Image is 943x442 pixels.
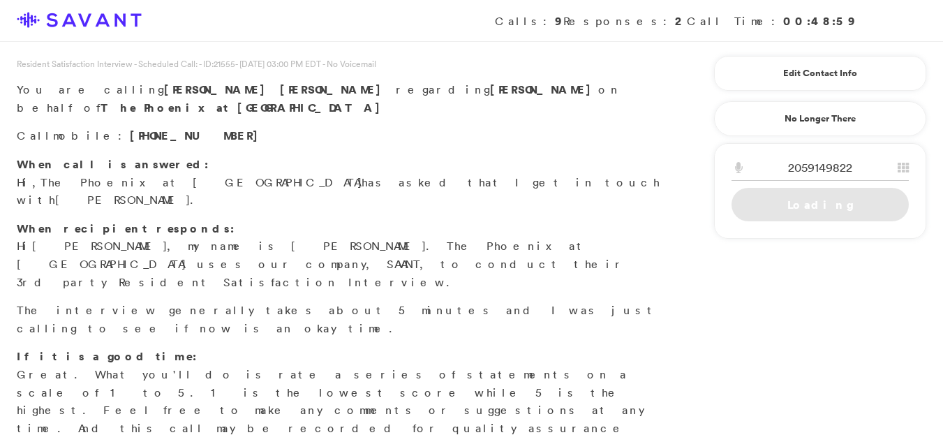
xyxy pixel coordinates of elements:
span: mobile [53,128,118,142]
span: [PHONE_NUMBER] [130,128,265,143]
strong: If it is a good time: [17,348,197,364]
span: Resident Satisfaction Interview - Scheduled Call: - ID: - [DATE] 03:00 PM EDT - No Voicemail [17,58,376,70]
strong: When recipient responds: [17,221,235,236]
span: [PERSON_NAME] [32,239,167,253]
p: Hi , my name is [PERSON_NAME]. The Phoenix at [GEOGRAPHIC_DATA] uses our company, SAVANT, to cond... [17,220,661,291]
span: The Phoenix at [GEOGRAPHIC_DATA] [40,175,362,189]
a: Edit Contact Info [732,62,909,84]
p: You are calling regarding on behalf of [17,81,661,117]
strong: 00:48:59 [783,13,856,29]
span: [PERSON_NAME] [280,82,388,97]
span: 21555 [214,58,235,70]
p: The interview generally takes about 5 minutes and I was just calling to see if now is an okay time. [17,302,661,337]
a: No Longer There [714,101,926,136]
span: [PERSON_NAME] [164,82,272,97]
strong: [PERSON_NAME] [490,82,598,97]
span: [PERSON_NAME] [55,193,190,207]
strong: When call is answered: [17,156,209,172]
a: Loading [732,188,909,221]
strong: The Phoenix at [GEOGRAPHIC_DATA] [101,100,387,115]
p: Hi, has asked that I get in touch with . [17,156,661,209]
strong: 2 [675,13,687,29]
p: Call : [17,127,661,145]
strong: 9 [555,13,563,29]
